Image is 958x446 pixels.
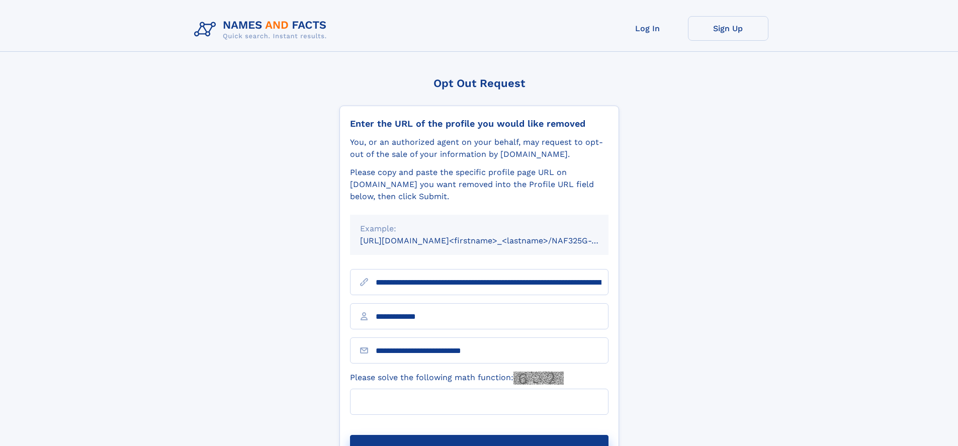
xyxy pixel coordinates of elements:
[360,236,628,245] small: [URL][DOMAIN_NAME]<firstname>_<lastname>/NAF325G-xxxxxxxx
[350,166,608,203] div: Please copy and paste the specific profile page URL on [DOMAIN_NAME] you want removed into the Pr...
[688,16,768,41] a: Sign Up
[350,372,564,385] label: Please solve the following math function:
[339,77,619,90] div: Opt Out Request
[190,16,335,43] img: Logo Names and Facts
[350,118,608,129] div: Enter the URL of the profile you would like removed
[350,136,608,160] div: You, or an authorized agent on your behalf, may request to opt-out of the sale of your informatio...
[360,223,598,235] div: Example:
[607,16,688,41] a: Log In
